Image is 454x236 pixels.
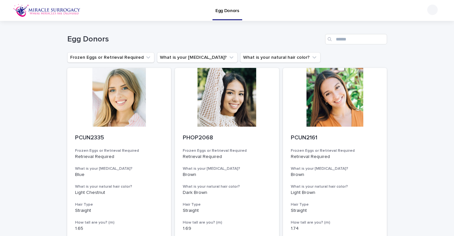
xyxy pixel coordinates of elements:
[291,220,379,225] h3: How tall are you? (m)
[291,226,379,231] p: 1.74
[183,202,271,207] h3: Hair Type
[291,208,379,213] p: Straight
[325,34,387,44] input: Search
[183,148,271,153] h3: Frozen Eggs or Retrieval Required
[183,226,271,231] p: 1.69
[75,166,164,171] h3: What is your [MEDICAL_DATA]?
[75,148,164,153] h3: Frozen Eggs or Retrieval Required
[291,184,379,189] h3: What is your natural hair color?
[75,220,164,225] h3: How tall are you? (m)
[75,154,164,160] p: Retrieval Required
[291,148,379,153] h3: Frozen Eggs or Retrieval Required
[67,35,322,44] h1: Egg Donors
[291,134,379,142] p: PCUN2161
[183,172,271,178] p: Brown
[75,184,164,189] h3: What is your natural hair color?
[183,208,271,213] p: Straight
[240,52,321,63] button: What is your natural hair color?
[291,172,379,178] p: Brown
[75,226,164,231] p: 1.65
[13,4,81,17] img: OiFFDOGZQuirLhrlO1ag
[75,208,164,213] p: Straight
[75,202,164,207] h3: Hair Type
[291,190,379,196] p: Light Brown
[183,166,271,171] h3: What is your [MEDICAL_DATA]?
[291,166,379,171] h3: What is your [MEDICAL_DATA]?
[183,184,271,189] h3: What is your natural hair color?
[75,190,164,196] p: Light Chestnut
[291,202,379,207] h3: Hair Type
[183,154,271,160] p: Retrieval Required
[157,52,238,63] button: What is your eye color?
[75,172,164,178] p: Blue
[183,134,271,142] p: PHOP2068
[183,220,271,225] h3: How tall are you? (m)
[75,134,164,142] p: PCUN2335
[291,154,379,160] p: Retrieval Required
[67,52,154,63] button: Frozen Eggs or Retrieval Required
[183,190,271,196] p: Dark Brown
